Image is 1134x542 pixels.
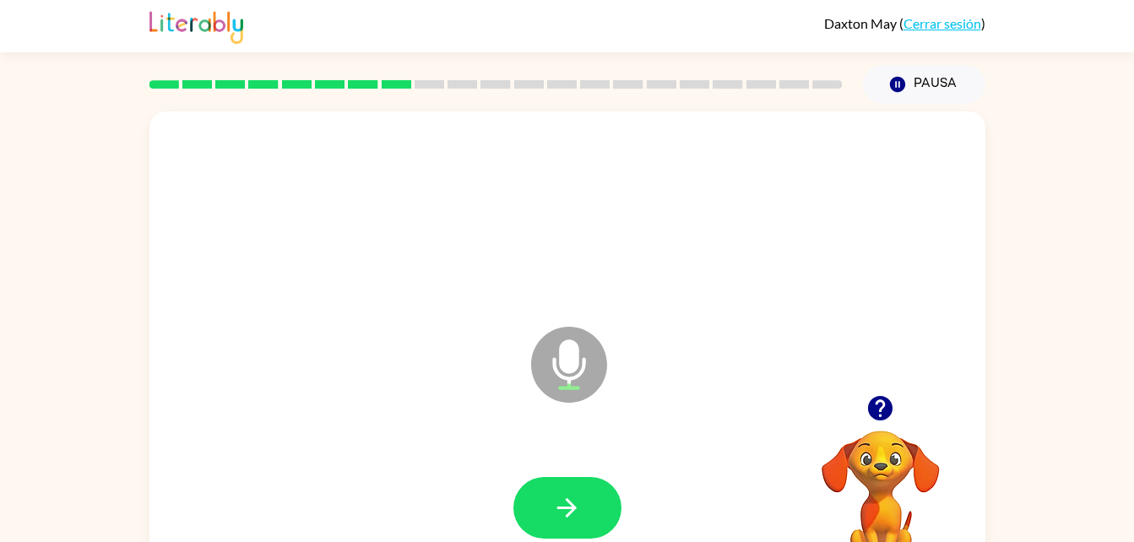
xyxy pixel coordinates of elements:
img: Literably [149,7,243,44]
a: Cerrar sesión [903,15,981,31]
button: Pausa [863,65,985,104]
div: ( ) [824,15,985,31]
span: Daxton May [824,15,899,31]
